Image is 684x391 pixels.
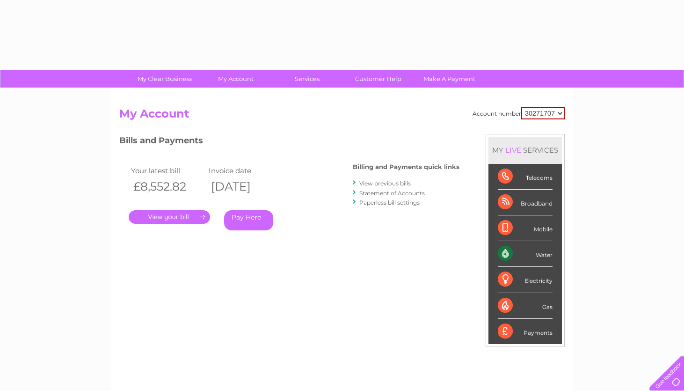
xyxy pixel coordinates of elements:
a: My Account [197,70,275,88]
a: Customer Help [340,70,417,88]
h4: Billing and Payments quick links [353,163,459,170]
h2: My Account [119,107,565,125]
div: Account number [473,107,565,119]
div: Payments [498,319,553,344]
a: Statement of Accounts [359,190,425,197]
div: Telecoms [498,164,553,190]
a: Paperless bill settings [359,199,420,206]
a: My Clear Business [126,70,204,88]
h3: Bills and Payments [119,134,459,150]
div: Electricity [498,267,553,293]
div: Broadband [498,190,553,215]
div: MY SERVICES [488,137,562,163]
div: Gas [498,293,553,319]
div: Mobile [498,215,553,241]
th: £8,552.82 [129,177,206,196]
td: Your latest bill [129,164,206,177]
a: Services [269,70,346,88]
div: Water [498,241,553,267]
a: View previous bills [359,180,411,187]
th: [DATE] [206,177,284,196]
a: . [129,210,210,224]
div: LIVE [503,146,523,155]
a: Make A Payment [411,70,488,88]
a: Pay Here [224,210,273,230]
td: Invoice date [206,164,284,177]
